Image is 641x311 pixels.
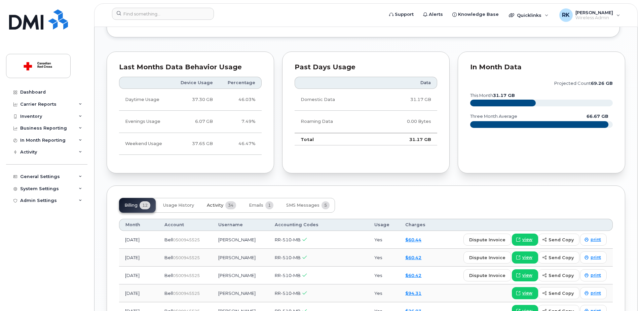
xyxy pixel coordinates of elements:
[119,249,158,267] td: [DATE]
[322,201,330,209] span: 5
[580,234,607,246] a: print
[172,111,219,133] td: 6.07 GB
[591,272,601,278] span: print
[463,269,511,281] button: dispute invoice
[580,269,607,281] a: print
[119,111,172,133] td: Evenings Usage
[119,219,158,231] th: Month
[173,273,200,278] span: 0500945525
[575,10,613,15] span: [PERSON_NAME]
[219,89,262,111] td: 46.03%
[448,8,503,21] a: Knowledge Base
[405,237,421,242] a: $60.44
[512,287,538,299] a: view
[538,234,579,246] button: send copy
[164,237,173,242] span: Bell
[538,251,579,264] button: send copy
[470,114,517,119] text: three month average
[265,201,273,209] span: 1
[295,89,375,111] td: Domestic Data
[295,64,437,71] div: Past Days Usage
[549,237,574,243] span: send copy
[164,273,173,278] span: Bell
[207,203,223,208] span: Activity
[375,77,437,89] th: Data
[119,267,158,284] td: [DATE]
[212,219,268,231] th: Username
[470,64,613,71] div: In Month Data
[119,133,172,155] td: Weekend Usage
[119,111,262,133] tr: Weekdays from 6:00pm to 8:00am
[512,234,538,246] a: view
[375,89,437,111] td: 31.17 GB
[173,291,200,296] span: 0500945525
[173,255,200,260] span: 0500945525
[580,251,607,264] a: print
[286,203,319,208] span: SMS Messages
[275,237,301,242] span: RR-510-MB
[368,267,399,284] td: Yes
[368,231,399,249] td: Yes
[173,237,200,242] span: 0500945525
[119,231,158,249] td: [DATE]
[591,237,601,243] span: print
[591,290,601,296] span: print
[212,231,268,249] td: [PERSON_NAME]
[212,284,268,302] td: [PERSON_NAME]
[368,284,399,302] td: Yes
[384,8,418,21] a: Support
[164,290,173,296] span: Bell
[172,89,219,111] td: 37.30 GB
[112,8,214,20] input: Find something...
[375,133,437,146] td: 31.17 GB
[172,133,219,155] td: 37.65 GB
[119,64,262,71] div: Last Months Data Behavior Usage
[395,11,414,18] span: Support
[522,290,532,296] span: view
[512,251,538,264] a: view
[418,8,448,21] a: Alerts
[562,11,570,19] span: RK
[368,219,399,231] th: Usage
[212,267,268,284] td: [PERSON_NAME]
[295,111,375,133] td: Roaming Data
[522,272,532,278] span: view
[275,290,301,296] span: RR-510-MB
[429,11,443,18] span: Alerts
[219,77,262,89] th: Percentage
[517,12,541,18] span: Quicklinks
[512,269,538,281] a: view
[463,234,511,246] button: dispute invoice
[275,255,301,260] span: RR-510-MB
[522,254,532,261] span: view
[549,272,574,279] span: send copy
[158,219,212,231] th: Account
[591,81,613,86] tspan: 69.26 GB
[219,111,262,133] td: 7.49%
[538,287,579,299] button: send copy
[405,290,421,296] a: $94.31
[405,273,421,278] a: $60.42
[549,290,574,297] span: send copy
[172,77,219,89] th: Device Usage
[212,249,268,267] td: [PERSON_NAME]
[522,237,532,243] span: view
[295,133,375,146] td: Total
[469,254,505,261] span: dispute invoice
[580,287,607,299] a: print
[368,249,399,267] td: Yes
[249,203,263,208] span: Emails
[493,93,515,98] tspan: 31.17 GB
[469,272,505,279] span: dispute invoice
[469,237,505,243] span: dispute invoice
[587,114,608,119] text: 66.67 GB
[538,269,579,281] button: send copy
[463,251,511,264] button: dispute invoice
[405,255,421,260] a: $60.42
[375,111,437,133] td: 0.00 Bytes
[549,254,574,261] span: send copy
[591,254,601,261] span: print
[470,93,515,98] text: this month
[575,15,613,21] span: Wireless Admin
[163,203,194,208] span: Usage History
